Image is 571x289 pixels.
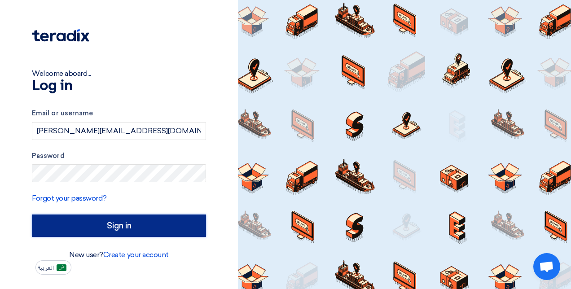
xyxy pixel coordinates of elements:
[57,264,66,271] img: ar-AR.png
[35,260,71,275] button: العربية
[103,250,169,259] a: Create your account
[38,265,54,271] span: العربية
[32,122,206,140] input: Enter your business email or username
[69,250,169,259] font: New user?
[32,68,206,79] div: Welcome aboard...
[32,194,107,202] a: Forgot your password?
[32,79,206,93] h1: Log in
[32,29,89,42] img: Teradix logo
[32,151,206,161] label: Password
[32,215,206,237] input: Sign in
[32,108,206,118] label: Email or username
[533,253,560,280] div: Open chat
